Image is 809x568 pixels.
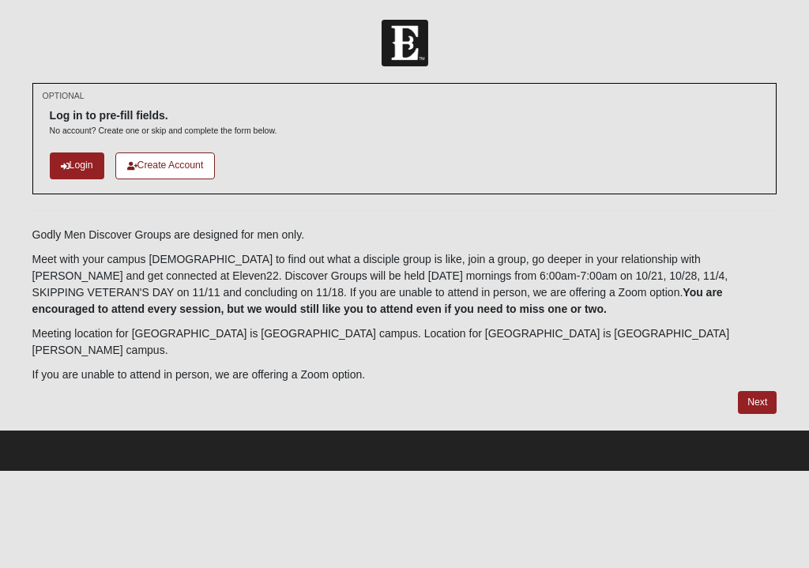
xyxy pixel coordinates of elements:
[32,367,777,383] p: If you are unable to attend in person, we are offering a Zoom option.
[43,90,85,102] small: OPTIONAL
[32,251,777,318] p: Meet with your campus [DEMOGRAPHIC_DATA] to find out what a disciple group is like, join a group,...
[32,227,777,243] p: Godly Men Discover Groups are designed for men only.
[50,152,104,179] a: Login
[50,125,277,137] p: No account? Create one or skip and complete the form below.
[50,109,277,122] h6: Log in to pre-fill fields.
[32,325,777,359] p: Meeting location for [GEOGRAPHIC_DATA] is [GEOGRAPHIC_DATA] campus. Location for [GEOGRAPHIC_DATA...
[738,391,777,414] a: Next
[115,152,216,179] a: Create Account
[32,286,723,315] b: You are encouraged to attend every session, but we would still like you to attend even if you nee...
[382,20,428,66] img: Church of Eleven22 Logo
